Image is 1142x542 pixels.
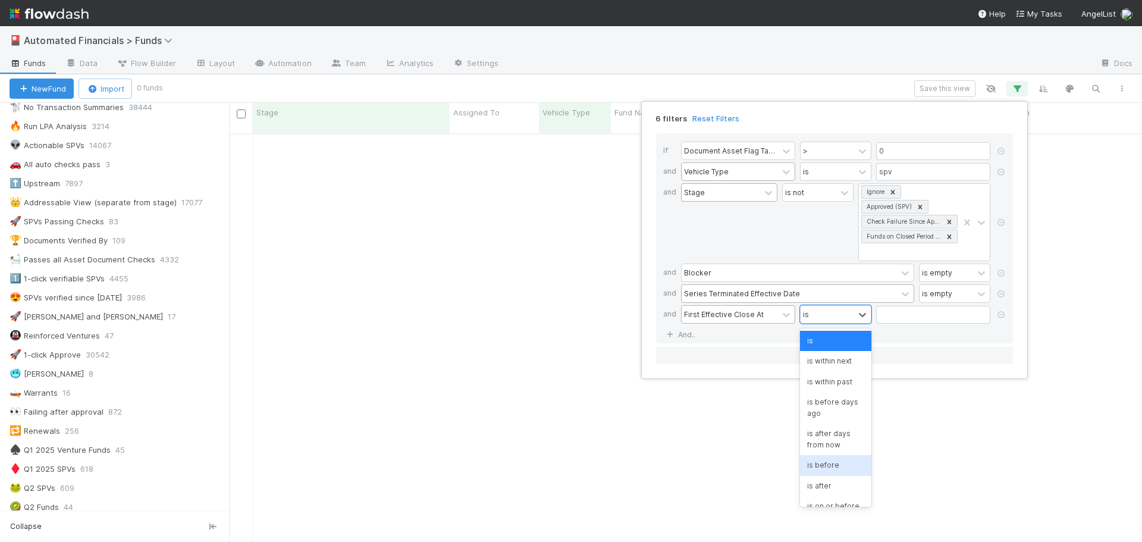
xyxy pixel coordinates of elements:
[800,372,871,392] div: is within past
[800,351,871,371] div: is within next
[684,187,705,198] div: Stage
[663,305,681,326] div: and
[663,264,681,284] div: and
[803,145,808,156] div: >
[684,309,764,319] div: First Effective Close At
[800,476,871,496] div: is after
[800,455,871,475] div: is before
[663,284,681,305] div: and
[684,267,711,278] div: Blocker
[684,166,729,177] div: Vehicle Type
[863,230,943,243] div: Funds on Closed Period Accounting
[863,200,914,213] div: Approved (SPV)
[663,183,681,264] div: and
[655,114,688,124] span: 6 filters
[684,145,776,156] div: Document Asset Flag Tasks Count
[663,162,681,183] div: and
[656,347,1013,364] button: Or if...
[922,267,952,278] div: is empty
[863,215,943,228] div: Check Failure Since Approved (SPV)
[800,331,871,351] div: is
[785,187,804,198] div: is not
[800,424,871,455] div: is after days from now
[863,186,886,198] div: Ignore
[800,392,871,424] div: is before days ago
[800,496,871,516] div: is on or before
[663,142,681,162] div: If
[803,309,809,319] div: is
[803,166,809,177] div: is
[663,326,701,343] a: And..
[692,114,739,124] a: Reset Filters
[922,288,952,299] div: is empty
[684,288,800,299] div: Series Terminated Effective Date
